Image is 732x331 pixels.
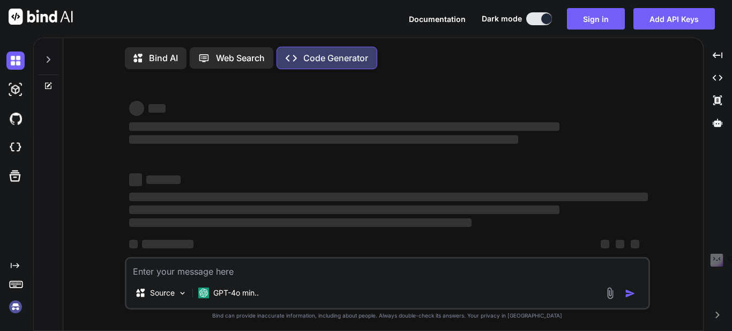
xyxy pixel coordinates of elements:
button: Documentation [409,13,466,25]
img: GPT-4o mini [198,288,209,298]
p: Bind can provide inaccurate information, including about people. Always double-check its answers.... [125,312,650,320]
img: cloudideIcon [6,138,25,157]
img: darkAi-studio [6,80,25,99]
span: ‌ [631,240,639,248]
span: ‌ [148,104,166,113]
span: ‌ [129,240,138,248]
img: darkChat [6,52,25,70]
img: githubDark [6,109,25,128]
img: icon [625,288,636,299]
button: Sign in [567,8,625,30]
span: ‌ [616,240,624,248]
img: Pick Models [178,289,187,298]
span: ‌ [129,218,472,227]
span: Documentation [409,14,466,24]
img: Bind AI [9,9,73,25]
button: Add API Keys [633,8,715,30]
span: ‌ [601,240,609,248]
span: ‌ [129,101,144,116]
p: GPT-4o min.. [213,288,259,298]
span: ‌ [142,240,193,248]
span: ‌ [129,135,518,144]
p: Web Search [216,52,265,64]
span: ‌ [146,175,181,184]
span: Dark mode [482,13,522,24]
span: ‌ [129,193,648,201]
p: Code Generator [303,52,368,64]
span: ‌ [129,205,559,214]
span: ‌ [129,122,559,131]
p: Bind AI [149,52,178,64]
img: signin [6,298,25,316]
span: ‌ [129,173,142,186]
p: Source [150,288,175,298]
img: attachment [604,287,616,299]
